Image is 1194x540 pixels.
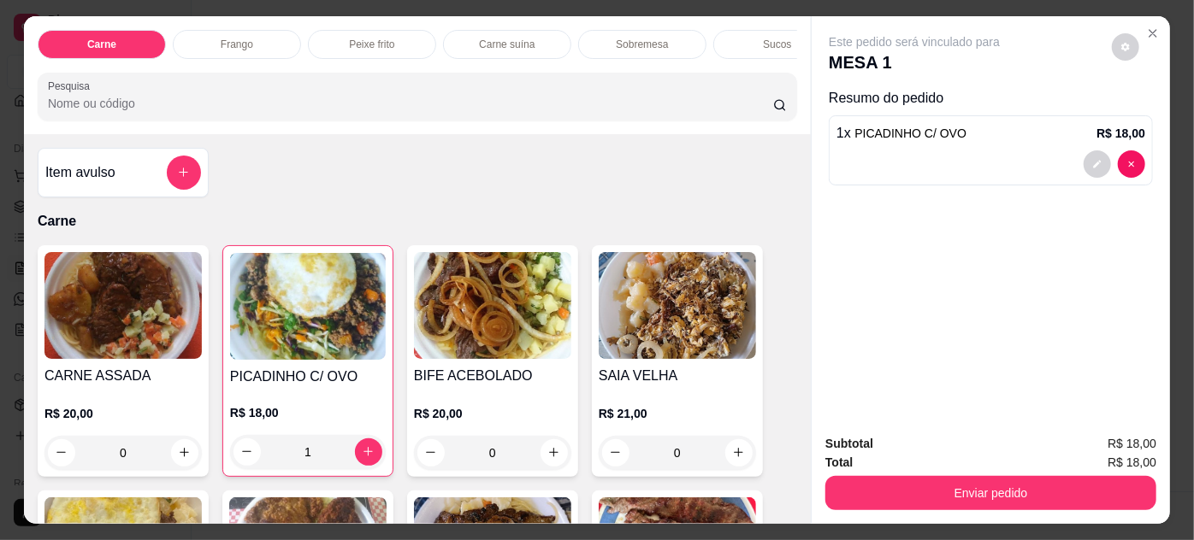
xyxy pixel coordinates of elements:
button: decrease-product-quantity [1118,150,1145,178]
span: PICADINHO C/ OVO [854,126,966,140]
span: R$ 18,00 [1108,453,1156,472]
p: R$ 20,00 [414,405,571,422]
p: Carne [87,38,116,51]
p: R$ 21,00 [599,405,756,422]
p: 1 x [836,123,966,144]
button: decrease-product-quantity [1112,33,1139,61]
p: R$ 18,00 [230,404,386,421]
h4: Item avulso [45,162,115,183]
p: Resumo do pedido [829,88,1153,109]
button: decrease-product-quantity [1084,150,1111,178]
p: Frango [221,38,253,51]
strong: Subtotal [825,437,873,450]
button: add-separate-item [167,156,201,190]
p: Peixe frito [349,38,394,51]
img: product-image [44,252,202,359]
h4: BIFE ACEBOLADO [414,366,571,386]
p: R$ 20,00 [44,405,202,422]
h4: CARNE ASSADA [44,366,202,386]
img: product-image [230,253,386,360]
img: product-image [599,252,756,359]
h4: SAIA VELHA [599,366,756,386]
h4: PICADINHO C/ OVO [230,367,386,387]
img: product-image [414,252,571,359]
button: Enviar pedido [825,476,1156,510]
input: Pesquisa [48,95,773,112]
p: Sucos [763,38,791,51]
p: MESA 1 [829,50,1000,74]
button: Close [1139,20,1167,47]
span: R$ 18,00 [1108,434,1156,453]
p: Este pedido será vinculado para [829,33,1000,50]
p: Sobremesa [616,38,668,51]
strong: Total [825,455,853,469]
p: Carne suína [479,38,535,51]
label: Pesquisa [48,79,96,93]
p: R$ 18,00 [1096,125,1145,142]
p: Carne [38,211,797,232]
